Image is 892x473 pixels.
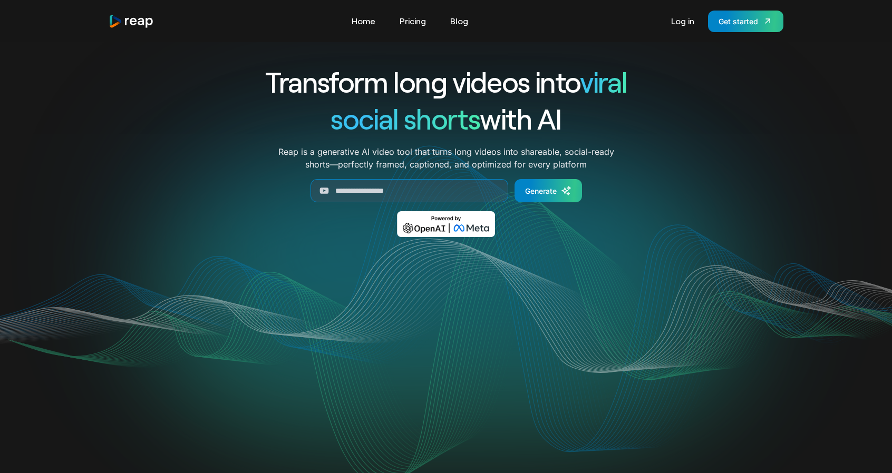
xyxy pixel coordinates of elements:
[109,14,154,28] a: home
[666,13,700,29] a: Log in
[708,11,783,32] a: Get started
[580,64,627,98] span: viral
[234,252,658,465] video: Your browser does not support the video tag.
[227,100,665,137] h1: with AI
[719,16,758,27] div: Get started
[278,145,614,171] p: Reap is a generative AI video tool that turns long videos into shareable, social-ready shorts—per...
[394,13,431,29] a: Pricing
[515,179,582,202] a: Generate
[346,13,381,29] a: Home
[227,179,665,202] form: Generate Form
[525,185,557,196] div: Generate
[227,63,665,100] h1: Transform long videos into
[109,14,154,28] img: reap logo
[397,211,496,237] img: Powered by OpenAI & Meta
[331,101,480,135] span: social shorts
[445,13,473,29] a: Blog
